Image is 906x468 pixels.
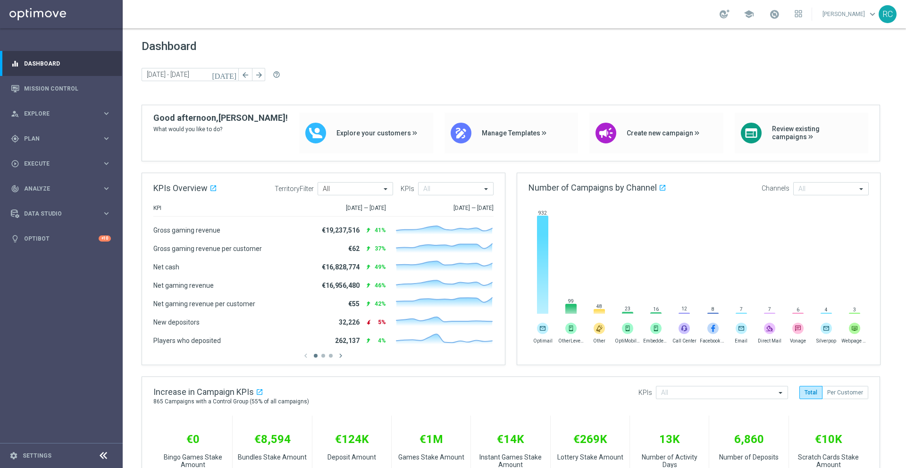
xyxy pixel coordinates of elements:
[10,185,111,192] button: track_changes Analyze keyboard_arrow_right
[24,211,102,217] span: Data Studio
[102,184,111,193] i: keyboard_arrow_right
[102,134,111,143] i: keyboard_arrow_right
[10,210,111,217] button: Data Studio keyboard_arrow_right
[99,235,111,242] div: +10
[11,159,19,168] i: play_circle_outline
[23,453,51,459] a: Settings
[24,161,102,167] span: Execute
[11,59,19,68] i: equalizer
[9,451,18,460] i: settings
[11,109,19,118] i: person_search
[11,226,111,251] div: Optibot
[11,134,102,143] div: Plan
[24,111,102,117] span: Explore
[867,9,878,19] span: keyboard_arrow_down
[102,209,111,218] i: keyboard_arrow_right
[10,85,111,92] button: Mission Control
[11,184,19,193] i: track_changes
[11,134,19,143] i: gps_fixed
[24,226,99,251] a: Optibot
[11,234,19,243] i: lightbulb
[10,110,111,117] button: person_search Explore keyboard_arrow_right
[11,184,102,193] div: Analyze
[24,51,111,76] a: Dashboard
[879,5,897,23] div: RC
[24,136,102,142] span: Plan
[744,9,754,19] span: school
[11,159,102,168] div: Execute
[11,209,102,218] div: Data Studio
[24,186,102,192] span: Analyze
[11,76,111,101] div: Mission Control
[10,235,111,242] button: lightbulb Optibot +10
[102,159,111,168] i: keyboard_arrow_right
[11,109,102,118] div: Explore
[102,109,111,118] i: keyboard_arrow_right
[24,76,111,101] a: Mission Control
[10,160,111,167] button: play_circle_outline Execute keyboard_arrow_right
[822,7,879,21] a: [PERSON_NAME]keyboard_arrow_down
[10,60,111,67] button: equalizer Dashboard
[10,135,111,142] button: gps_fixed Plan keyboard_arrow_right
[11,51,111,76] div: Dashboard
